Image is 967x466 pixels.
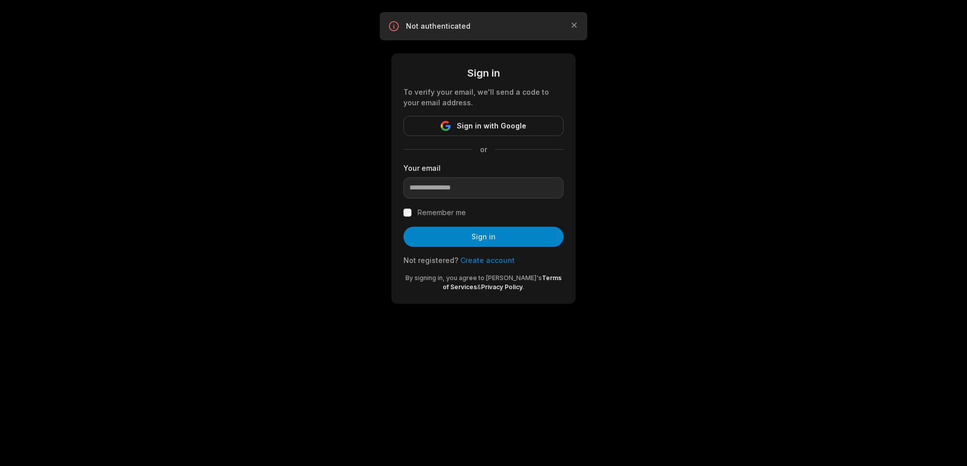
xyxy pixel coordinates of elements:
[477,283,481,291] span: &
[403,116,564,136] button: Sign in with Google
[443,274,562,291] a: Terms of Services
[405,274,542,282] span: By signing in, you agree to [PERSON_NAME]'s
[403,227,564,247] button: Sign in
[457,120,526,132] span: Sign in with Google
[418,207,466,219] label: Remember me
[403,256,458,264] span: Not registered?
[403,87,564,108] div: To verify your email, we'll send a code to your email address.
[403,163,564,173] label: Your email
[523,283,524,291] span: .
[460,256,515,264] a: Create account
[472,144,495,155] span: or
[403,65,564,81] div: Sign in
[406,21,561,31] p: Not authenticated
[481,283,523,291] a: Privacy Policy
